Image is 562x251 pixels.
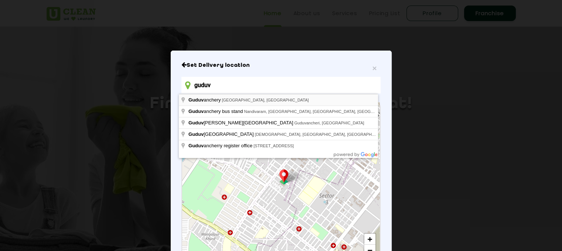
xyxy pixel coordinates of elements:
span: [GEOGRAPHIC_DATA], [GEOGRAPHIC_DATA] [222,98,309,102]
span: ancherry register office [188,143,253,148]
span: anchery bus stand [188,109,244,114]
span: Guduv [188,97,204,103]
span: [PERSON_NAME][GEOGRAPHIC_DATA] [188,120,294,125]
span: anchery [188,97,222,103]
span: Guduvancheri, [GEOGRAPHIC_DATA] [294,121,364,125]
span: × [372,64,377,72]
input: Enter location [181,77,380,93]
span: Guduv [188,143,204,148]
span: Guduv [188,131,204,137]
span: Guduv [188,120,204,125]
span: [DEMOGRAPHIC_DATA], [GEOGRAPHIC_DATA], [GEOGRAPHIC_DATA] [255,132,389,137]
span: Nandivaram, [GEOGRAPHIC_DATA], [GEOGRAPHIC_DATA], [GEOGRAPHIC_DATA], [GEOGRAPHIC_DATA] [244,109,444,114]
span: [STREET_ADDRESS] [253,144,294,148]
h6: Close [181,62,380,69]
button: Close [372,64,377,72]
a: Zoom in [364,234,375,245]
span: Guduv [188,109,204,114]
span: [GEOGRAPHIC_DATA] [188,131,255,137]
